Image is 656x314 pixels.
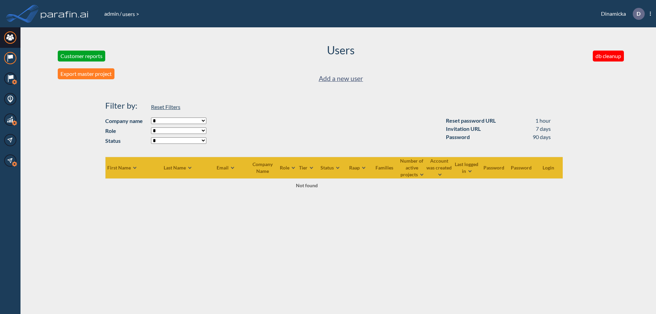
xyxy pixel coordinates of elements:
[637,11,641,17] p: D
[105,178,508,192] td: Not found
[446,117,496,125] div: Reset password URL
[151,104,180,110] span: Reset Filters
[163,157,204,178] th: Last Name
[105,137,148,145] strong: Status
[105,101,148,111] h4: Filter by:
[533,133,551,141] div: 90 days
[327,44,355,57] h2: Users
[446,125,481,133] div: Invitation URL
[279,157,296,178] th: Role
[39,7,90,21] img: logo
[319,73,363,84] a: Add a new user
[426,157,453,178] th: Account was created
[536,125,551,133] div: 7 days
[105,127,148,135] strong: Role
[58,51,105,62] button: Customer reports
[296,157,317,178] th: Tier
[122,11,140,17] span: users >
[104,10,122,18] li: /
[481,157,508,178] th: Password
[446,133,470,141] div: Password
[105,117,148,125] strong: Company name
[535,117,551,125] div: 1 hour
[535,157,563,178] th: Login
[508,157,535,178] th: Password
[104,10,120,17] a: admin
[593,51,624,62] button: db cleanup
[453,157,481,178] th: Last logged in
[344,157,371,178] th: Raap
[317,157,344,178] th: Status
[58,68,114,79] button: Export master project
[247,157,279,178] th: Company Name
[399,157,426,178] th: Number of active projects
[591,8,651,20] div: Dinamicka
[371,157,399,178] th: Families
[105,157,163,178] th: First Name
[204,157,247,178] th: Email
